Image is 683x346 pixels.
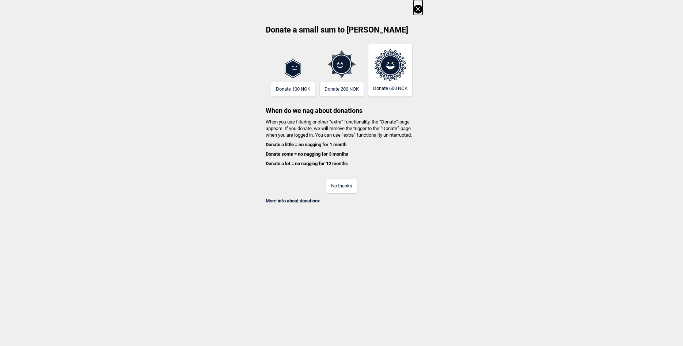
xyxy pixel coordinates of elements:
button: No thanks [326,179,357,193]
b: Donate a little = no nagging for 1 month [266,142,346,147]
a: More info about donation> [266,198,320,204]
b: Donate a lot = no nagging for 12 months [266,161,348,166]
button: Donate 600 NOK [368,44,412,96]
h2: Donate a small sum to [PERSON_NAME] [261,24,422,41]
h3: When do we nag about donations [261,96,422,115]
h4: When you use filtering or other “extra” functionality, the “Donate”-page appears. If you donate, ... [261,119,422,167]
b: Donate some = no nagging for 3 months [266,151,348,157]
button: Donate 100 NOK [271,82,315,96]
button: Donate 200 NOK [320,82,364,96]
